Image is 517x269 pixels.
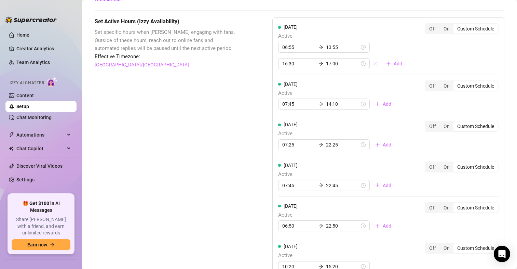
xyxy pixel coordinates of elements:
div: On [440,243,453,253]
span: plus [386,61,391,66]
span: plus [375,223,380,228]
input: Start time [282,222,316,230]
a: Team Analytics [16,60,50,65]
div: On [440,203,453,213]
span: arrow-right [50,242,55,247]
div: Custom Schedule [453,121,498,131]
input: Start time [282,141,316,149]
div: Custom Schedule [453,243,498,253]
div: On [440,162,453,172]
a: Content [16,93,34,98]
div: Open Intercom Messenger [494,246,510,262]
span: Share [PERSON_NAME] with a friend, and earn unlimited rewards [12,216,70,236]
input: Start time [282,100,316,108]
div: segmented control [425,23,499,34]
input: End time [326,60,359,67]
img: logo-BBDzfeDw.svg [5,16,57,23]
span: plus [375,102,380,106]
a: [GEOGRAPHIC_DATA]/[GEOGRAPHIC_DATA] [95,61,189,68]
span: thunderbolt [9,132,14,138]
span: arrow-right [318,183,323,188]
div: segmented control [425,243,499,254]
button: Add [370,99,397,110]
input: End time [326,141,359,149]
span: Add [383,223,391,229]
span: [DATE] [284,122,298,127]
span: Add [383,183,391,188]
span: Set specific hours when [PERSON_NAME] engaging with fans. Outside of these hours, reach out to on... [95,28,238,53]
span: [DATE] [284,163,298,168]
div: Custom Schedule [453,203,498,213]
input: End time [326,100,359,108]
span: [DATE] [284,244,298,249]
div: Custom Schedule [453,24,498,34]
span: Active [278,211,397,219]
span: [DATE] [284,24,298,30]
button: Add [370,139,397,150]
div: Off [425,81,440,91]
button: Add [370,220,397,231]
span: [DATE] [284,81,298,87]
a: Home [16,32,29,38]
div: segmented control [425,162,499,172]
span: Izzy AI Chatter [10,80,44,86]
span: plus [375,183,380,188]
span: Active [278,130,397,138]
div: On [440,121,453,131]
span: arrow-right [318,61,323,66]
input: Start time [282,182,316,189]
span: close [373,61,378,66]
div: Custom Schedule [453,81,498,91]
span: [DATE] [284,203,298,209]
div: On [440,81,453,91]
span: Automations [16,129,65,140]
input: End time [326,222,359,230]
div: segmented control [425,121,499,132]
span: Chat Copilot [16,143,65,154]
h5: Set Active Hours (Izzy Availability) [95,17,238,26]
div: Off [425,243,440,253]
img: Chat Copilot [9,146,13,151]
div: Off [425,24,440,34]
a: Discover Viral Videos [16,163,63,169]
span: arrow-right [318,45,323,50]
span: Active [278,252,408,260]
button: Add [381,58,408,69]
div: Off [425,121,440,131]
input: Start time [282,60,316,67]
a: Settings [16,177,35,182]
span: arrow-right [318,102,323,106]
button: Add [370,180,397,191]
div: On [440,24,453,34]
div: Custom Schedule [453,162,498,172]
button: Earn nowarrow-right [12,239,70,250]
div: Off [425,162,440,172]
span: Add [394,61,402,66]
a: Creator Analytics [16,43,71,54]
input: Start time [282,43,316,51]
span: arrow-right [318,142,323,147]
span: Add [383,101,391,107]
span: Active [278,170,397,179]
div: segmented control [425,80,499,91]
div: segmented control [425,202,499,213]
img: AI Chatter [47,77,57,87]
span: Earn now [27,242,47,247]
a: Chat Monitoring [16,115,52,120]
input: End time [326,43,359,51]
span: Active [278,32,408,40]
span: arrow-right [318,223,323,228]
span: Active [278,89,397,98]
input: End time [326,182,359,189]
span: Effective Timezone: [95,53,238,61]
div: Off [425,203,440,213]
span: arrow-right [318,264,323,269]
span: Add [383,142,391,148]
span: 🎁 Get $100 in AI Messages [12,200,70,214]
span: plus [375,142,380,147]
a: Setup [16,104,29,109]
